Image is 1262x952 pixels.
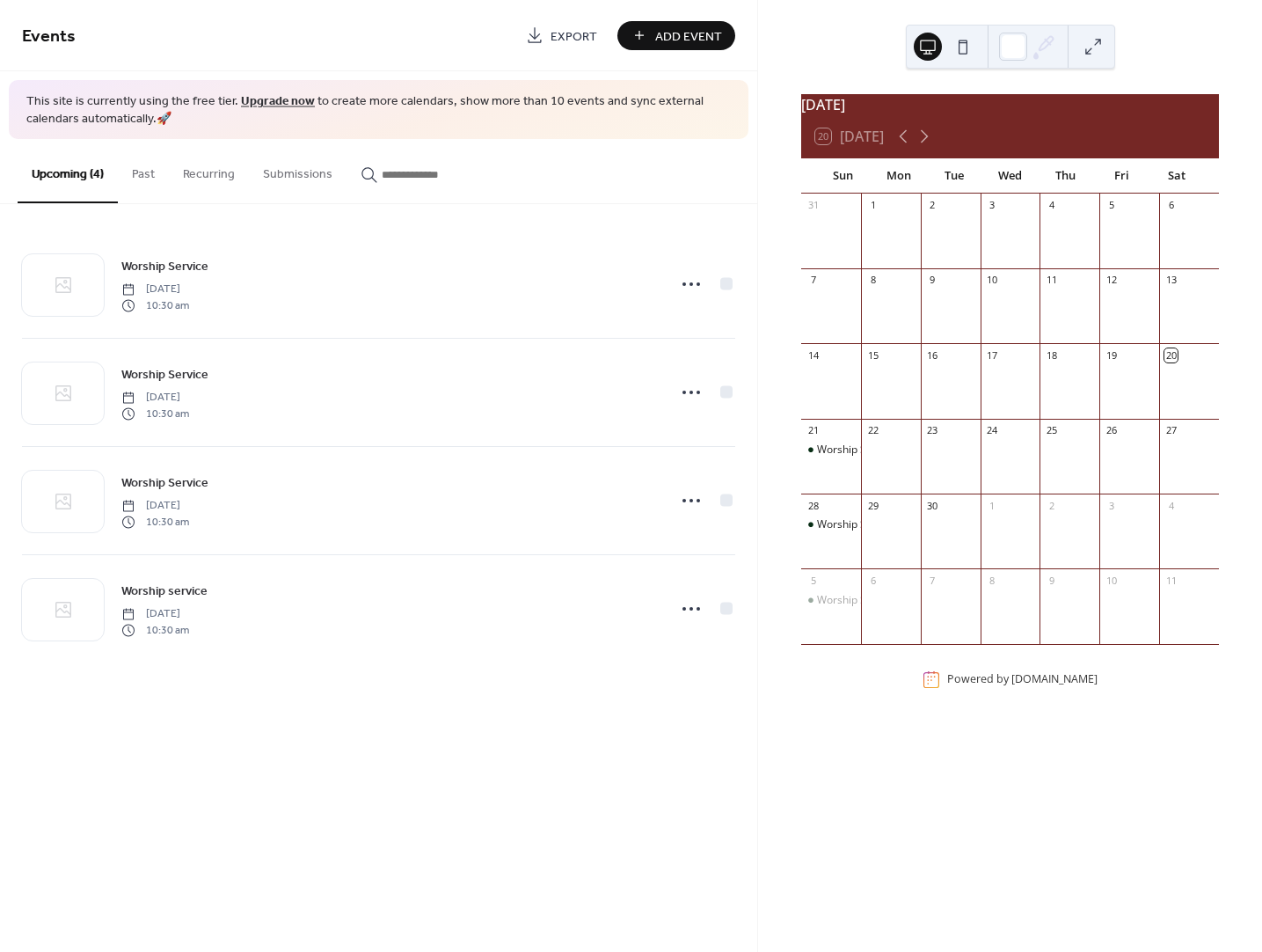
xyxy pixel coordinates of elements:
[1011,672,1098,687] a: [DOMAIN_NAME]
[1105,274,1118,287] div: 12
[806,274,820,287] div: 7
[986,574,999,587] div: 8
[1105,348,1118,362] div: 19
[121,474,208,493] span: Worship Service
[1093,158,1149,194] div: Fri
[1149,158,1205,194] div: Sat
[121,282,189,297] span: [DATE]
[806,348,820,362] div: 14
[806,499,820,512] div: 28
[121,366,208,384] span: Worship Service
[1045,199,1058,212] div: 4
[1164,199,1178,212] div: 6
[1045,424,1058,437] div: 25
[617,21,735,50] button: Add Event
[1105,574,1118,587] div: 10
[1164,424,1178,437] div: 27
[986,274,999,287] div: 10
[22,19,76,54] span: Events
[655,27,722,46] span: Add Event
[1045,348,1058,362] div: 18
[986,499,999,512] div: 1
[866,574,879,587] div: 6
[926,574,939,587] div: 7
[241,90,315,114] a: Upgrade now
[121,582,208,601] span: Worship service
[1038,158,1093,194] div: Thu
[817,517,896,532] div: Worship Service
[926,199,939,212] div: 2
[986,199,999,212] div: 3
[866,424,879,437] div: 22
[249,139,347,201] button: Submissions
[1105,424,1118,437] div: 26
[118,139,169,201] button: Past
[926,348,939,362] div: 16
[121,514,189,530] span: 10:30 am
[1045,499,1058,512] div: 2
[986,348,999,362] div: 17
[551,27,597,46] span: Export
[1105,199,1118,212] div: 5
[121,390,189,406] span: [DATE]
[817,443,896,458] div: Worship Service
[927,158,982,194] div: Tue
[121,406,189,421] span: 10:30 am
[815,158,871,194] div: Sun
[801,517,861,532] div: Worship Service
[121,258,208,276] span: Worship Service
[817,593,896,608] div: Worship Service
[26,93,731,128] span: This site is currently using the free tier. to create more calendars, show more than 10 events an...
[121,297,189,313] span: 10:30 am
[1105,499,1118,512] div: 3
[806,199,820,212] div: 31
[926,274,939,287] div: 9
[986,424,999,437] div: 24
[926,499,939,512] div: 30
[866,199,879,212] div: 1
[926,424,939,437] div: 23
[169,139,249,201] button: Recurring
[121,364,208,384] a: Worship Service
[121,498,189,514] span: [DATE]
[121,472,208,493] a: Worship Service
[866,499,879,512] div: 29
[801,443,861,458] div: Worship Service
[806,424,820,437] div: 21
[1045,274,1058,287] div: 11
[1045,574,1058,587] div: 9
[1164,499,1178,512] div: 4
[1164,348,1178,362] div: 20
[121,581,208,601] a: Worship service
[866,274,879,287] div: 8
[871,158,926,194] div: Mon
[801,94,1219,115] div: [DATE]
[806,574,820,587] div: 5
[982,158,1038,194] div: Wed
[801,593,861,608] div: Worship Service
[513,21,610,50] a: Export
[1164,574,1178,587] div: 11
[121,256,208,276] a: Worship Service
[1164,274,1178,287] div: 13
[18,139,118,203] button: Upcoming (4)
[121,606,189,622] span: [DATE]
[866,348,879,362] div: 15
[121,622,189,638] span: 10:30 am
[947,672,1098,687] div: Powered by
